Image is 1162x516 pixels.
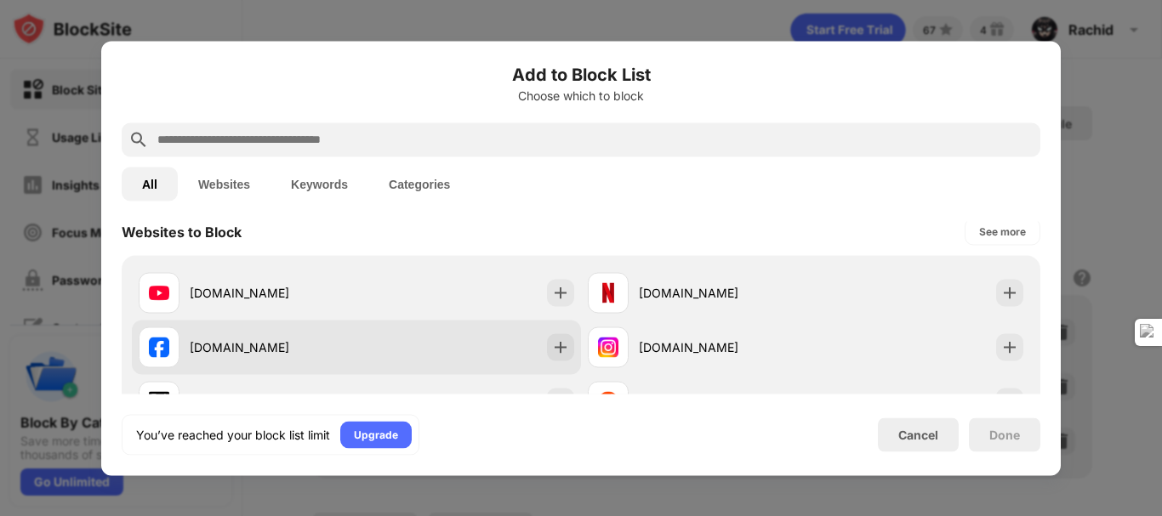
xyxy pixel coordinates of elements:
div: [DOMAIN_NAME] [639,393,806,411]
div: Websites to Block [122,223,242,240]
img: favicons [598,282,618,303]
img: favicons [149,337,169,357]
div: Done [989,428,1020,441]
div: [DOMAIN_NAME] [190,284,356,302]
div: [DOMAIN_NAME] [190,393,356,411]
h6: Add to Block List [122,61,1040,87]
img: search.svg [128,129,149,150]
img: favicons [598,337,618,357]
div: Cancel [898,428,938,442]
img: favicons [149,391,169,411]
button: Categories [368,167,470,201]
div: [DOMAIN_NAME] [639,338,806,356]
div: [DOMAIN_NAME] [190,338,356,356]
div: You’ve reached your block list limit [136,426,330,443]
div: Choose which to block [122,88,1040,102]
div: [DOMAIN_NAME] [639,284,806,302]
img: favicons [598,391,618,411]
button: All [122,167,178,201]
div: Upgrade [354,426,398,443]
button: Keywords [271,167,368,201]
img: favicons [149,282,169,303]
button: Websites [178,167,271,201]
div: See more [979,223,1026,240]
